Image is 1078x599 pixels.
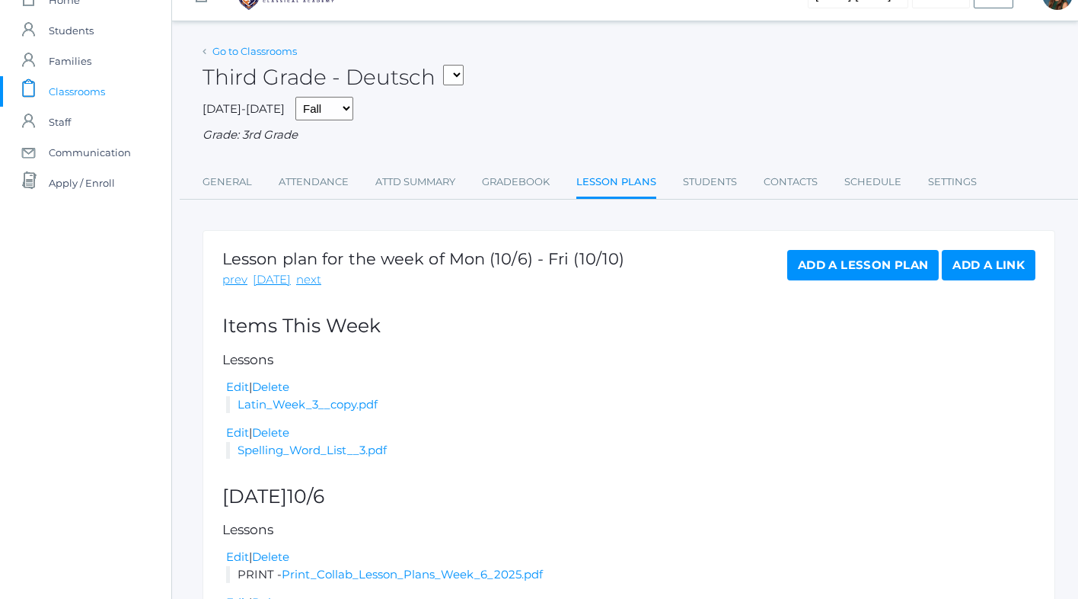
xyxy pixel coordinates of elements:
span: Classrooms [49,76,105,107]
a: Spelling_Word_List__3.pdf [238,443,387,457]
div: | [226,424,1035,442]
a: Print_Collab_Lesson_Plans_Week_6_2025.pdf [282,567,543,581]
a: Lesson Plans [576,167,656,200]
a: Add a Lesson Plan [787,250,939,280]
a: Delete [252,380,289,394]
span: Communication [49,137,131,168]
a: Schedule [844,167,901,197]
a: Go to Classrooms [212,45,297,57]
h1: Lesson plan for the week of Mon (10/6) - Fri (10/10) [222,250,624,267]
h2: Items This Week [222,316,1035,337]
a: Attendance [279,167,349,197]
h2: [DATE] [222,486,1035,508]
div: | [226,549,1035,566]
a: Contacts [764,167,818,197]
a: Delete [252,425,289,440]
div: Grade: 3rd Grade [203,127,1055,144]
a: Latin_Week_3__copy.pdf [238,397,378,412]
a: Settings [928,167,977,197]
span: Staff [49,107,71,137]
a: Edit [226,380,249,394]
a: Edit [226,549,249,564]
div: | [226,379,1035,396]
a: next [296,271,321,289]
a: prev [222,271,247,289]
li: PRINT - [226,566,1035,584]
a: Add a Link [942,250,1035,280]
span: 10/6 [287,485,324,508]
a: General [203,167,252,197]
span: [DATE]-[DATE] [203,101,285,116]
a: Edit [226,425,249,440]
a: [DATE] [253,271,291,289]
span: Apply / Enroll [49,168,115,198]
a: Attd Summary [375,167,455,197]
a: Delete [252,549,289,564]
h2: Third Grade - Deutsch [203,66,464,89]
a: Students [683,167,737,197]
span: Students [49,15,94,46]
a: Gradebook [482,167,550,197]
h5: Lessons [222,353,1035,367]
h5: Lessons [222,523,1035,537]
span: Families [49,46,91,76]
